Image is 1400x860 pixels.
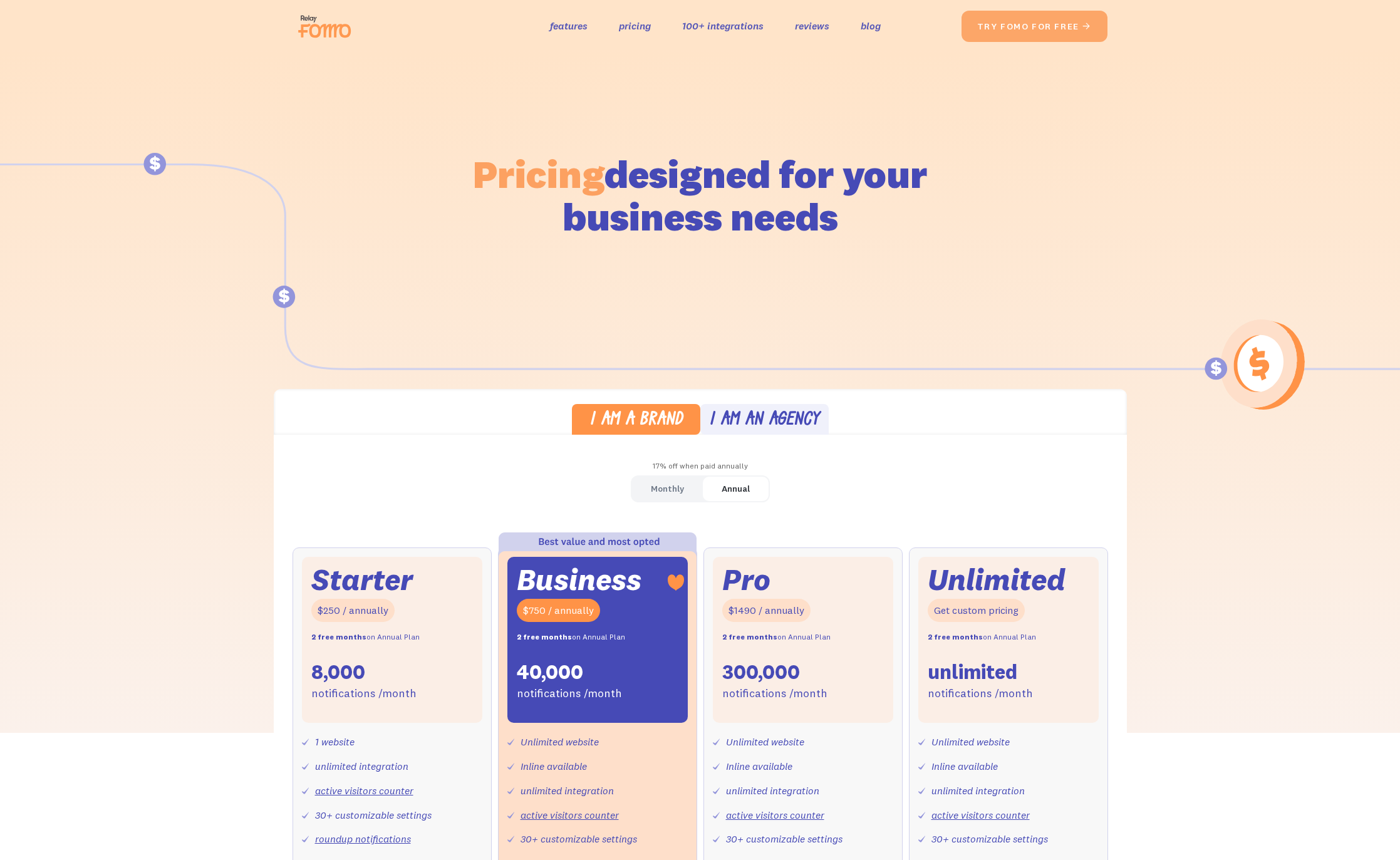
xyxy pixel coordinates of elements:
[962,11,1107,42] a: try fomo for free
[311,632,366,641] strong: 2 free months
[517,659,583,685] div: 40,000
[722,480,750,498] div: Annual
[726,757,792,775] div: Inline available
[315,784,413,797] a: active visitors counter
[726,733,804,751] div: Unlimited website
[521,782,614,800] div: unlimited integration
[517,566,641,593] div: Business
[315,832,411,845] a: roundup notifications
[928,685,1033,703] div: notifications /month
[521,733,599,751] div: Unlimited website
[722,599,811,622] div: $1490 / annually
[928,566,1066,593] div: Unlimited
[928,659,1017,685] div: unlimited
[722,628,831,646] div: on Annual Plan
[726,809,824,821] a: active visitors counter
[931,782,1025,800] div: unlimited integration
[315,757,408,775] div: unlimited integration
[726,830,843,848] div: 30+ customizable settings
[473,150,604,198] span: Pricing
[315,806,432,824] div: 30+ customizable settings
[311,599,395,622] div: $250 / annually
[521,809,619,821] a: active visitors counter
[722,632,777,641] strong: 2 free months
[931,809,1030,821] a: active visitors counter
[931,757,998,775] div: Inline available
[928,628,1036,646] div: on Annual Plan
[1082,21,1092,32] span: 
[472,153,928,238] h1: designed for your business needs
[521,757,587,775] div: Inline available
[726,782,819,800] div: unlimited integration
[517,599,600,622] div: $750 / annually
[722,659,800,685] div: 300,000
[861,17,881,35] a: blog
[682,17,764,35] a: 100+ integrations
[311,685,417,703] div: notifications /month
[928,599,1025,622] div: Get custom pricing
[795,17,829,35] a: reviews
[722,685,827,703] div: notifications /month
[517,628,625,646] div: on Annual Plan
[274,457,1127,475] div: 17% off when paid annually
[315,733,355,751] div: 1 website
[931,830,1048,848] div: 30+ customizable settings
[517,632,572,641] strong: 2 free months
[651,480,684,498] div: Monthly
[517,685,622,703] div: notifications /month
[709,412,819,430] div: I am an agency
[589,412,683,430] div: I am a brand
[928,632,983,641] strong: 2 free months
[722,566,770,593] div: Pro
[550,17,588,35] a: features
[521,830,637,848] div: 30+ customizable settings
[311,628,420,646] div: on Annual Plan
[311,659,365,685] div: 8,000
[311,566,413,593] div: Starter
[619,17,651,35] a: pricing
[931,733,1010,751] div: Unlimited website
